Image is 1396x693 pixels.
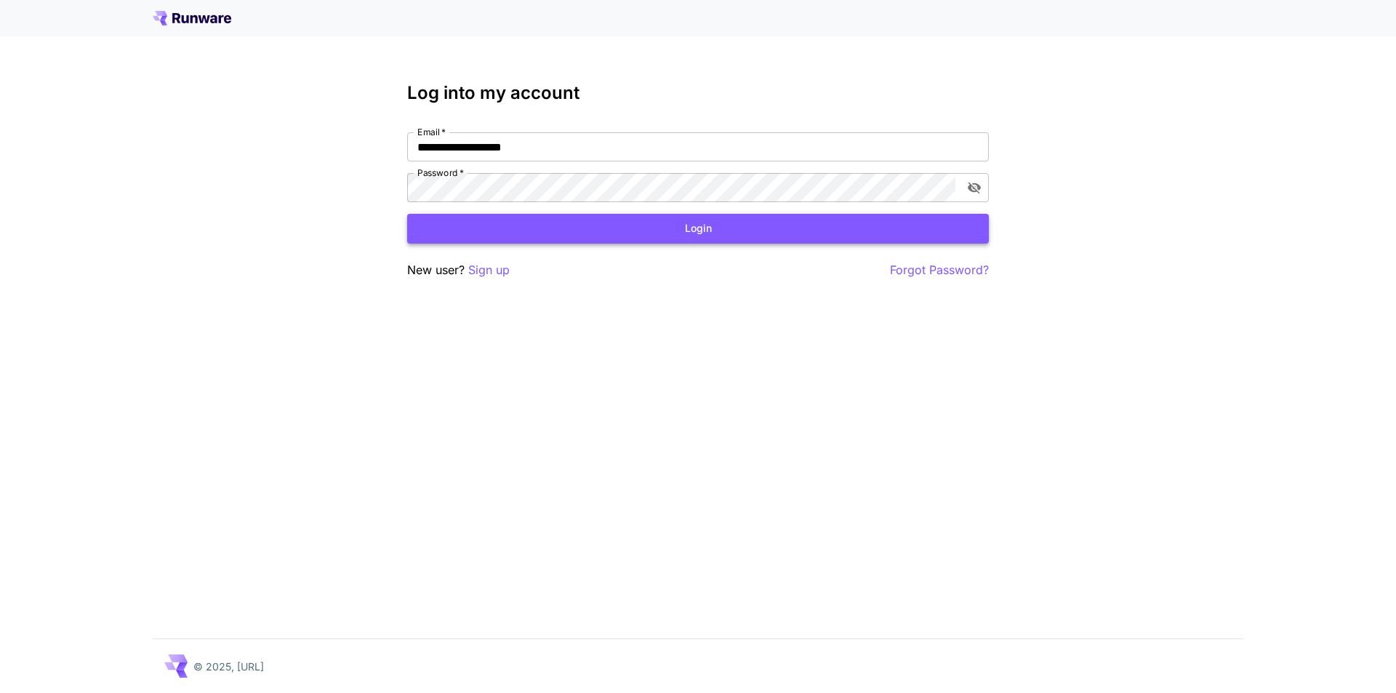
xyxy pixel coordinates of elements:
button: Forgot Password? [890,261,989,279]
h3: Log into my account [407,83,989,103]
button: Login [407,214,989,244]
p: © 2025, [URL] [193,659,264,674]
button: Sign up [468,261,510,279]
label: Password [417,167,464,179]
p: New user? [407,261,510,279]
button: toggle password visibility [961,175,987,201]
label: Email [417,126,446,138]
